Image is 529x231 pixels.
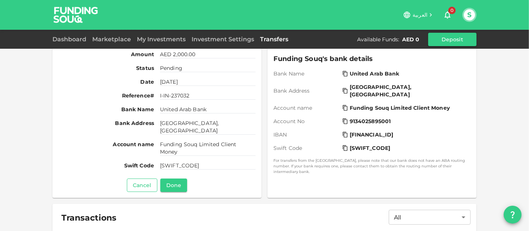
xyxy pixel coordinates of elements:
[61,213,116,223] span: Transactions
[273,118,339,125] span: Account No
[58,78,154,86] span: Date
[273,131,339,138] span: IBAN
[402,36,419,43] div: AED 0
[160,64,256,72] span: Pending
[504,206,522,224] button: question
[160,119,256,135] span: [GEOGRAPHIC_DATA], [GEOGRAPHIC_DATA]
[464,9,475,20] button: S
[273,144,339,152] span: Swift Code
[413,12,427,18] span: العربية
[273,87,339,94] span: Bank Address
[350,131,394,138] span: [FINANCIAL_ID]
[58,64,154,72] span: Status
[160,51,256,58] span: AED 2,000.00
[160,78,256,86] span: [DATE]
[189,36,257,43] a: Investment Settings
[127,179,157,192] button: Cancel
[160,179,187,192] button: Done
[350,70,400,77] span: United Arab Bank
[428,33,477,46] button: Deposit
[58,162,154,170] span: Swift Code
[160,162,256,170] span: [SWIFT_CODE]
[52,36,89,43] a: Dashboard
[350,104,450,112] span: Funding Souq Limited Client Money
[58,141,154,156] span: Account name
[58,119,154,135] span: Bank Address
[257,36,291,43] a: Transfers
[89,36,134,43] a: Marketplace
[273,54,471,64] span: Funding Souq's bank details
[357,36,399,43] div: Available Funds :
[58,92,154,100] span: Reference#
[389,210,471,225] div: All
[273,104,339,112] span: Account name
[350,144,391,152] span: [SWIFT_CODE]
[350,83,466,98] span: [GEOGRAPHIC_DATA], [GEOGRAPHIC_DATA]
[160,106,256,113] span: United Arab Bank
[440,7,455,22] button: 0
[273,158,471,174] small: For transfers from the [GEOGRAPHIC_DATA], please note that our bank does not have an ABA routing ...
[160,141,256,156] span: Funding Souq Limited Client Money
[58,51,154,58] span: Amount
[160,92,256,100] span: I-IN-237032
[350,118,391,125] span: 9134025895001
[134,36,189,43] a: My Investments
[273,70,339,77] span: Bank Name
[448,7,456,14] span: 0
[58,106,154,113] span: Bank Name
